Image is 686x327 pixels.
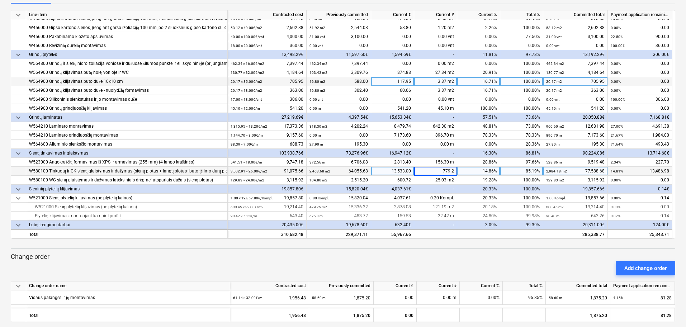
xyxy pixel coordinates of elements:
[374,308,417,322] div: 0.00
[457,140,500,149] div: 0.00%
[611,140,669,149] div: 493.43
[309,104,368,113] div: 0.00
[500,131,543,140] div: 78.33%
[611,59,669,68] div: 0.00
[371,86,414,95] div: 60.66
[546,77,605,86] div: 705.95
[457,176,500,185] div: 19.28%
[371,122,414,131] div: 8,479.74
[414,149,457,158] div: -
[500,32,543,41] div: 77.50%
[611,80,621,84] small: 0.00%
[309,160,325,164] small: 372.56 m
[14,11,23,19] span: keyboard_arrow_down
[546,196,566,200] small: 1.00 Kompl.
[309,98,323,101] small: 0.00 vnt
[29,131,224,140] div: W564210 Laminato grindjuosčių montavimas
[231,178,264,182] small: 129.83 × 24.00€ / m2
[231,98,262,101] small: 17.00 × 18.00€ / vnt
[231,176,303,185] div: 3,115.92
[231,68,303,77] div: 4,184.64
[231,133,263,137] small: 1,144.70 × 8.00€ / m
[611,124,623,128] small: 27.00%
[611,194,669,203] div: 0.14
[414,23,457,32] div: 1.20 m2
[26,281,230,290] div: Change order name
[309,308,374,322] div: 1,875.20
[231,86,303,95] div: 363.06
[414,68,457,77] div: 27.34 m2
[543,10,608,19] div: Committed total
[414,185,457,194] div: -
[611,95,669,104] div: 306.00
[371,229,414,238] div: 55,967.66
[611,86,669,95] div: 0.00
[414,122,457,131] div: 642.30 m2
[608,185,672,194] div: 0.14€
[611,122,669,131] div: 4,691.38
[546,124,564,128] small: 960.60 m2
[231,194,303,203] div: 19,857.80
[611,167,669,176] div: 13,486.98
[546,41,605,50] div: 0.00
[500,212,543,221] div: 99.98%
[414,140,457,149] div: 0.00 m
[228,149,307,158] div: 103,938.76€
[457,104,500,113] div: 100.00%
[231,196,273,200] small: 1.00 × 19,857.80€ / Kompl.
[546,158,605,167] div: 9,519.48
[14,149,23,158] span: keyboard_arrow_down
[29,32,224,41] div: W456000 Pakabinamo klozeto apsiuvimas
[500,122,543,131] div: 73.00%
[546,142,560,146] small: 27.90 m
[309,77,368,86] div: 588.00
[231,158,303,167] div: 9,747.18
[371,221,414,229] div: 632.40€
[26,229,228,238] div: Total
[309,59,368,68] div: 7,397.44
[228,221,307,229] div: 20,435.00€
[231,26,262,30] small: 53.12 × 49.00€ / m2
[29,95,224,104] div: W564900 Silikoninis slenkstukas ir jo montavimas duše
[500,59,543,68] div: 100.00%
[500,113,543,122] div: 73.66%
[371,113,414,122] div: 15,653.34€
[231,169,267,173] small: 3,502.91 × 26.00€ / m2
[29,185,224,194] div: Sieninių plytelių klijavimas
[611,133,623,137] small: 21.67%
[546,98,559,101] small: 0.00 vnt
[231,32,303,41] div: 4,000.00
[500,41,543,50] div: 0.00%
[457,221,500,229] div: 3.09%
[611,23,669,32] div: 0.00
[546,178,564,182] small: 129.83 m2
[611,142,623,146] small: 71.64%
[371,104,414,113] div: 541.20
[228,50,307,59] div: 13,498.29€
[414,194,457,203] div: 0.20 Kompl.
[309,44,323,48] small: 0.00 vnt
[608,113,672,122] div: 7,168.81€
[457,158,500,167] div: 28.86%
[309,62,327,66] small: 462.34 m2
[231,167,303,176] div: 91,075.66
[457,203,500,212] div: 20.18%
[611,160,621,164] small: 2.34%
[624,264,667,273] div: Add change order
[611,77,669,86] div: 0.00
[29,149,224,158] div: Sienų tinkavimas ir glaistymas
[414,86,457,95] div: 3.37 m2
[457,122,500,131] div: 48.81%
[309,80,325,84] small: 16.80 m2
[546,176,605,185] div: 3,115.92
[228,10,307,19] div: Contracted cost
[371,212,414,221] div: 159.53
[371,77,414,86] div: 117.95
[371,149,414,158] div: 16,947.12€
[546,89,562,93] small: 20.17 m2
[546,44,559,48] small: 0.00 vnt
[546,26,562,30] small: 53.12 m2
[457,149,500,158] div: 16.30%
[29,68,224,77] div: W564900 Grindų klijavimas butų hole, vonioje ir WC
[29,122,224,131] div: W564210 Laminato montavimas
